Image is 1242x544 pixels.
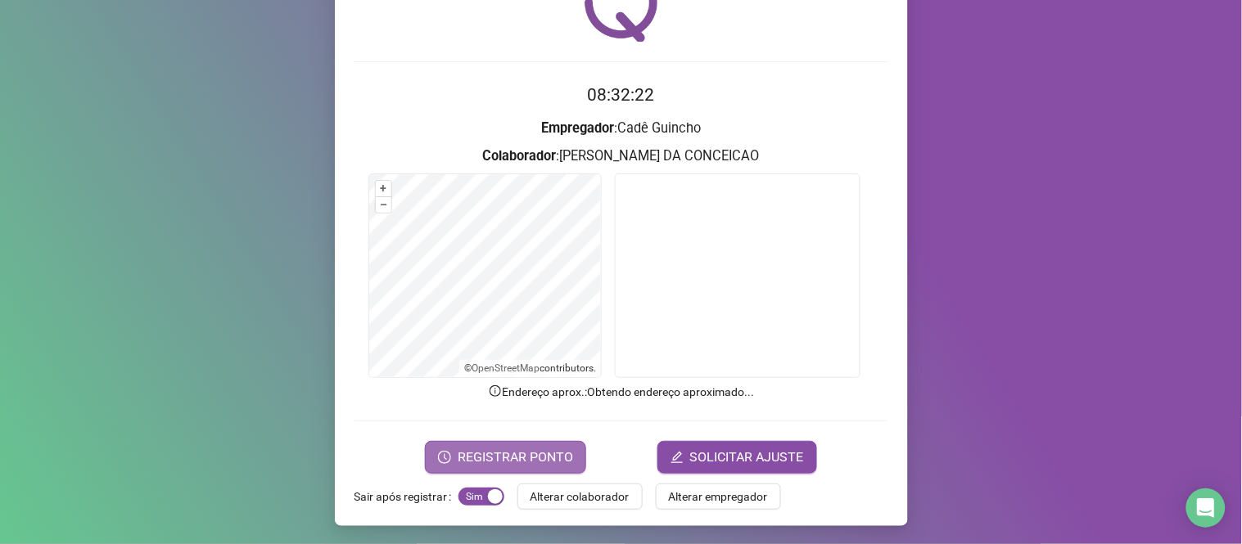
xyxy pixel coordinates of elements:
[355,146,888,167] h3: : [PERSON_NAME] DA CONCEICAO
[657,441,817,474] button: editSOLICITAR AJUSTE
[376,181,391,196] button: +
[541,120,614,136] strong: Empregador
[472,362,540,374] a: OpenStreetMap
[458,447,573,467] span: REGISTRAR PONTO
[355,118,888,139] h3: : Cadê Guincho
[438,451,451,464] span: clock-circle
[488,384,503,398] span: info-circle
[376,197,391,213] button: –
[690,447,804,467] span: SOLICITAR AJUSTE
[483,148,557,164] strong: Colaborador
[531,488,630,506] span: Alterar colaborador
[355,383,888,401] p: Endereço aprox. : Obtendo endereço aproximado...
[671,451,684,464] span: edit
[1186,488,1226,528] div: Open Intercom Messenger
[464,362,596,374] li: © contributors.
[355,483,458,510] label: Sair após registrar
[517,483,643,510] button: Alterar colaborador
[588,85,655,105] time: 08:32:22
[669,488,768,506] span: Alterar empregador
[656,483,781,510] button: Alterar empregador
[425,441,586,474] button: REGISTRAR PONTO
